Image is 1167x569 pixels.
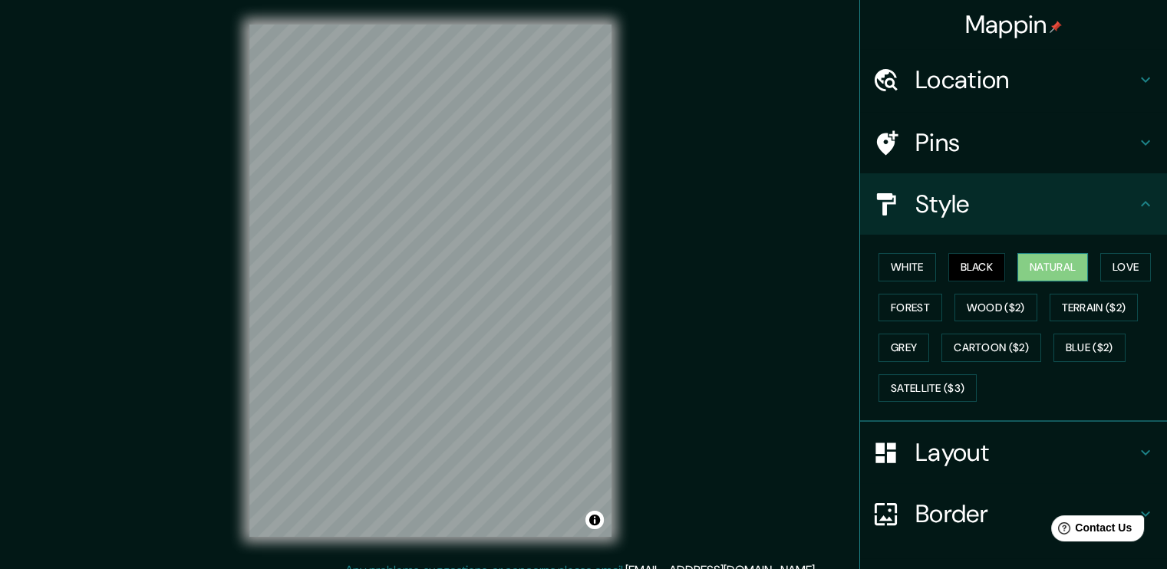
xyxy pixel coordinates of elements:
[1050,294,1139,322] button: Terrain ($2)
[879,253,936,281] button: White
[941,334,1041,362] button: Cartoon ($2)
[915,189,1136,219] h4: Style
[1100,253,1151,281] button: Love
[860,112,1167,173] div: Pins
[915,64,1136,95] h4: Location
[1030,509,1150,552] iframe: Help widget launcher
[965,9,1063,40] h4: Mappin
[860,422,1167,483] div: Layout
[879,294,942,322] button: Forest
[1053,334,1126,362] button: Blue ($2)
[860,173,1167,235] div: Style
[915,437,1136,468] h4: Layout
[954,294,1037,322] button: Wood ($2)
[879,334,929,362] button: Grey
[860,49,1167,110] div: Location
[1017,253,1088,281] button: Natural
[249,25,612,537] canvas: Map
[1050,21,1062,33] img: pin-icon.png
[915,498,1136,529] h4: Border
[860,483,1167,544] div: Border
[948,253,1006,281] button: Black
[915,127,1136,158] h4: Pins
[585,511,604,529] button: Toggle attribution
[879,374,977,403] button: Satellite ($3)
